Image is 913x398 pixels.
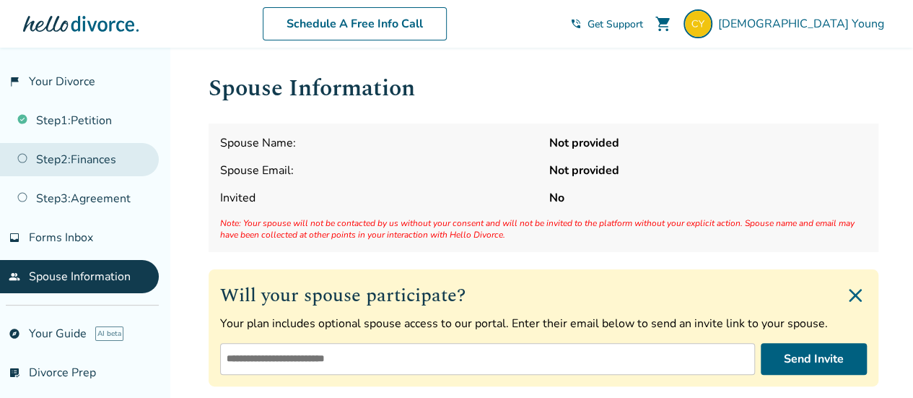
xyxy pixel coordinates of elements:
span: AI beta [95,326,123,341]
p: Your plan includes optional spouse access to our portal. Enter their email below to send an invit... [220,316,867,332]
span: shopping_cart [655,15,672,33]
button: Send Invite [761,343,867,375]
span: Invited [220,190,538,206]
img: Christi Young [683,9,712,38]
span: Spouse Email: [220,163,538,178]
span: [DEMOGRAPHIC_DATA] Young [718,16,890,32]
span: Note: Your spouse will not be contacted by us without your consent and will not be invited to the... [220,217,867,241]
img: Close invite form [844,284,867,307]
span: list_alt_check [9,367,20,378]
a: phone_in_talkGet Support [570,17,643,31]
span: Spouse Name: [220,135,538,151]
strong: Not provided [549,163,867,178]
span: Forms Inbox [29,230,93,246]
span: explore [9,328,20,339]
strong: Not provided [549,135,867,151]
span: flag_2 [9,76,20,87]
span: people [9,271,20,282]
span: phone_in_talk [570,18,582,30]
iframe: Chat Widget [841,329,913,398]
a: Schedule A Free Info Call [263,7,447,40]
strong: No [549,190,867,206]
span: inbox [9,232,20,243]
span: Get Support [587,17,643,31]
h1: Spouse Information [209,71,878,106]
h2: Will your spouse participate? [220,281,867,310]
